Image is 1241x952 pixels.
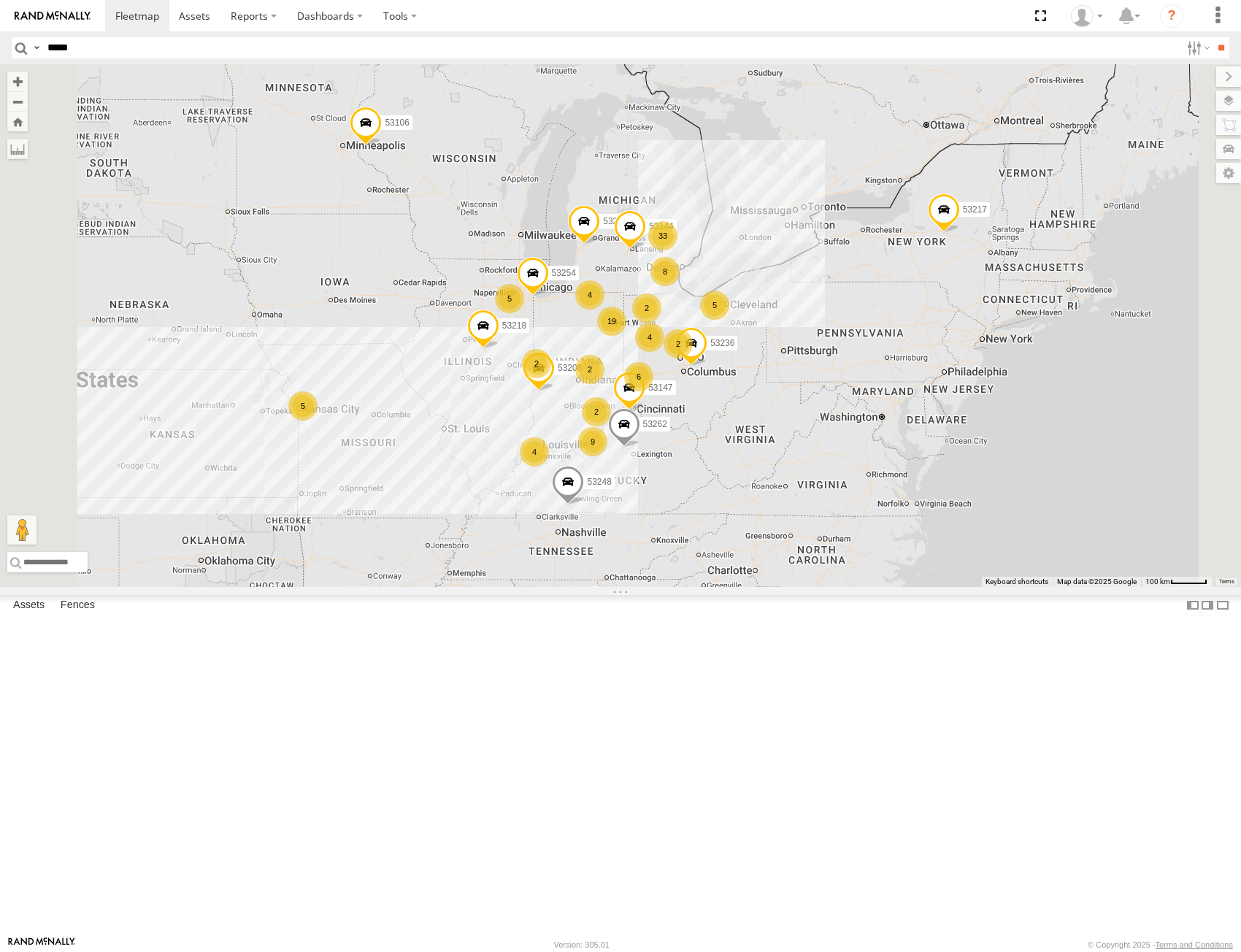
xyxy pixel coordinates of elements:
[635,323,664,352] div: 4
[385,118,409,128] span: 53106
[520,437,549,467] div: 4
[587,477,611,487] span: 53248
[53,595,102,615] label: Fences
[582,397,611,426] div: 2
[1186,595,1200,616] label: Dock Summary Table to the Left
[6,595,52,615] label: Assets
[710,338,734,348] span: 53236
[31,37,42,58] label: Search Query
[1219,579,1234,585] a: Terms
[985,577,1048,587] button: Keyboard shortcuts
[700,291,729,320] div: 5
[1181,37,1213,58] label: Search Filter Options
[1215,595,1230,616] label: Hide Summary Table
[650,257,680,286] div: 8
[15,11,91,21] img: rand-logo.svg
[1216,163,1241,183] label: Map Settings
[288,391,318,421] div: 5
[7,91,28,112] button: Zoom out
[558,364,582,374] span: 53208
[1200,595,1215,616] label: Dock Summary Table to the Right
[603,217,627,227] span: 53235
[578,427,607,456] div: 9
[648,383,672,393] span: 53147
[554,940,610,949] div: Version: 305.01
[575,355,604,384] div: 2
[963,204,987,215] span: 53217
[1057,577,1137,586] span: Map data ©2025 Google
[8,937,75,952] a: Visit our Website
[575,280,604,310] div: 4
[7,139,28,159] label: Measure
[624,362,653,391] div: 6
[495,284,524,313] div: 5
[632,293,661,323] div: 2
[1066,5,1108,27] div: Miky Transport
[7,72,28,91] button: Zoom in
[664,329,693,358] div: 2
[552,269,576,279] span: 53254
[648,221,677,250] div: 33
[522,349,551,378] div: 2
[1156,940,1233,949] a: Terms and Conditions
[597,307,626,336] div: 19
[1088,940,1233,949] div: © Copyright 2025 -
[1145,577,1170,586] span: 100 km
[7,515,36,545] button: Drag Pegman onto the map to open Street View
[502,320,526,331] span: 53218
[7,112,28,131] button: Zoom Home
[643,420,667,430] span: 53262
[1141,577,1212,587] button: Map Scale: 100 km per 47 pixels
[1160,4,1183,28] i: ?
